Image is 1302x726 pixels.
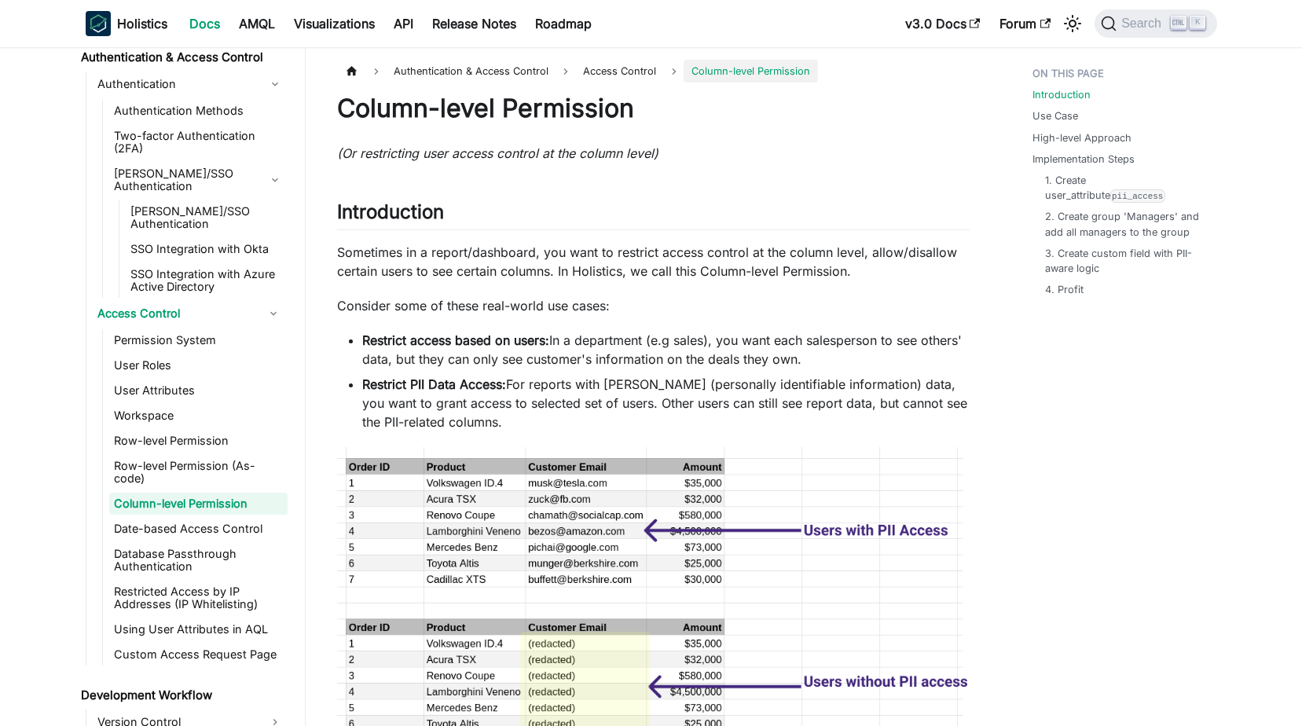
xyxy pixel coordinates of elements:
a: Column-level Permission [109,493,288,515]
a: Database Passthrough Authentication [109,543,288,577]
button: Search (Ctrl+K) [1095,9,1216,38]
a: Implementation Steps [1032,152,1135,167]
a: Introduction [1032,87,1091,102]
a: Release Notes [423,11,526,36]
a: Roadmap [526,11,601,36]
li: In a department (e.g sales), you want each salesperson to see others' data, but they can only see... [362,331,970,368]
a: HolisticsHolistics [86,11,167,36]
a: Access Control [93,301,259,326]
a: v3.0 Docs [896,11,990,36]
a: AMQL [229,11,284,36]
strong: Restrict access based on users: [362,332,549,348]
a: SSO Integration with Okta [126,238,288,260]
a: High-level Approach [1032,130,1131,145]
span: Authentication & Access Control [386,60,556,82]
a: Home page [337,60,367,82]
a: SSO Integration with Azure Active Directory [126,263,288,298]
strong: Restrict PII Data Access: [362,376,506,392]
a: API [384,11,423,36]
a: Workspace [109,405,288,427]
a: Visualizations [284,11,384,36]
p: Sometimes in a report/dashboard, you want to restrict access control at the column level, allow/d... [337,243,970,280]
a: User Attributes [109,379,288,401]
a: 4. Profit [1045,282,1084,297]
a: Row-level Permission [109,430,288,452]
button: Collapse sidebar category 'Access Control' [259,301,288,326]
a: Date-based Access Control [109,518,288,540]
a: Using User Attributes in AQL [109,618,288,640]
a: Row-level Permission (As-code) [109,455,288,489]
a: Authentication [93,71,288,97]
a: Authentication Methods [109,100,288,122]
a: [PERSON_NAME]/SSO Authentication [126,200,288,235]
a: Docs [180,11,229,36]
code: pii_access [1110,189,1165,203]
em: (Or restricting user access control at the column level) [337,145,658,161]
a: Restricted Access by IP Addresses (IP Whitelisting) [109,581,288,615]
a: 3. Create custom field with PII-aware logic [1045,246,1201,276]
span: Search [1117,16,1171,31]
a: [PERSON_NAME]/SSO Authentication [109,163,288,197]
img: Holistics [86,11,111,36]
a: Custom Access Request Page [109,643,288,665]
h1: Column-level Permission [337,93,970,124]
a: Forum [990,11,1060,36]
a: Two-factor Authentication (2FA) [109,125,288,159]
nav: Docs sidebar [70,47,306,726]
span: Column-level Permission [684,60,818,82]
nav: Breadcrumbs [337,60,970,82]
a: User Roles [109,354,288,376]
a: Permission System [109,329,288,351]
a: 1. Create user_attributepii_access [1045,173,1201,203]
a: Authentication & Access Control [76,46,288,68]
b: Holistics [117,14,167,33]
span: Access Control [583,65,656,77]
button: Switch between dark and light mode (currently light mode) [1060,11,1085,36]
p: Consider some of these real-world use cases: [337,296,970,315]
h2: Introduction [337,200,970,230]
a: Development Workflow [76,684,288,706]
li: For reports with [PERSON_NAME] (personally identifiable information) data, you want to grant acce... [362,375,970,431]
a: Access Control [575,60,664,82]
kbd: K [1190,16,1205,30]
a: 2. Create group 'Managers' and add all managers to the group [1045,209,1201,239]
a: Use Case [1032,108,1078,123]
